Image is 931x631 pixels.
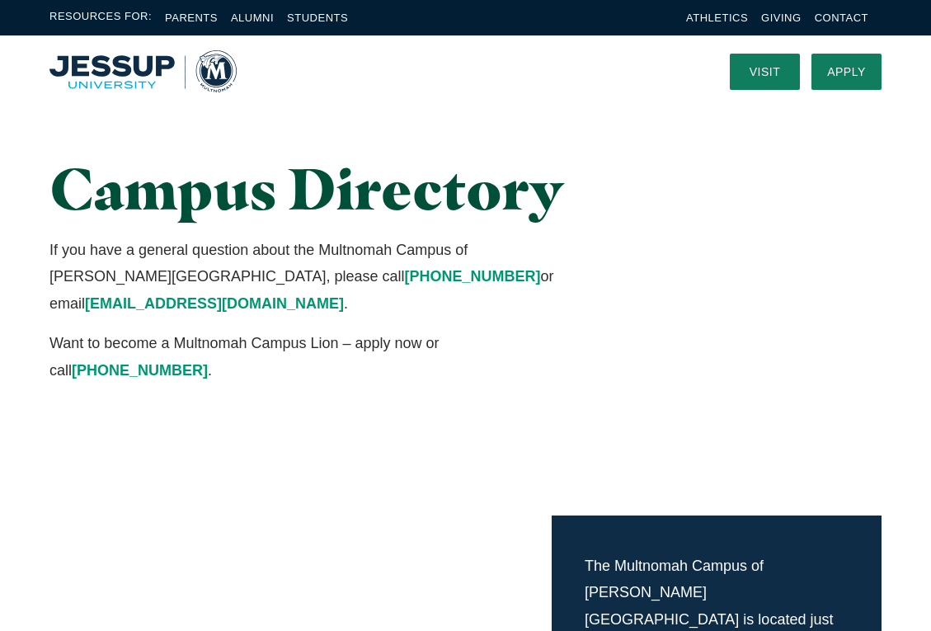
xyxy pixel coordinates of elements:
a: Alumni [231,12,274,24]
a: Apply [811,54,882,90]
span: Resources For: [49,8,152,27]
a: Contact [815,12,868,24]
a: [EMAIL_ADDRESS][DOMAIN_NAME] [85,295,344,312]
p: If you have a general question about the Multnomah Campus of [PERSON_NAME][GEOGRAPHIC_DATA], plea... [49,237,594,317]
p: Want to become a Multnomah Campus Lion – apply now or call . [49,330,594,384]
a: Visit [730,54,800,90]
img: Multnomah University Logo [49,50,237,92]
h1: Campus Directory [49,157,594,220]
a: Athletics [686,12,748,24]
a: Giving [761,12,802,24]
a: Students [287,12,348,24]
a: Parents [165,12,218,24]
a: [PHONE_NUMBER] [72,362,208,379]
a: Home [49,50,237,92]
a: [PHONE_NUMBER] [404,268,540,285]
